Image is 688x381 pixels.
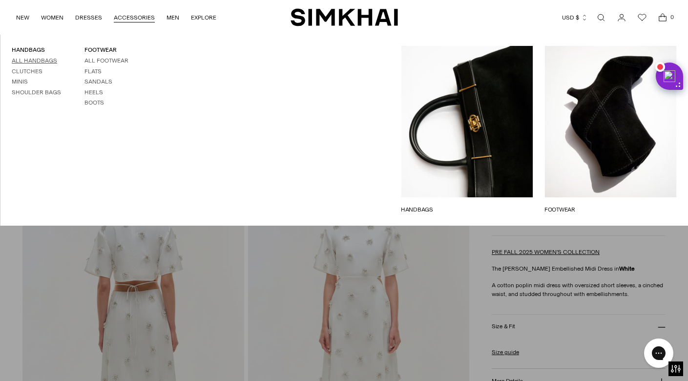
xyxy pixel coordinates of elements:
a: MEN [167,7,179,28]
button: USD $ [562,7,588,28]
a: Wishlist [632,8,652,27]
iframe: Gorgias live chat messenger [639,335,678,371]
a: ACCESSORIES [114,7,155,28]
a: Open cart modal [653,8,672,27]
a: DRESSES [75,7,102,28]
iframe: Sign Up via Text for Offers [8,344,98,373]
a: WOMEN [41,7,63,28]
a: EXPLORE [191,7,216,28]
a: SIMKHAI [291,8,398,27]
a: Open search modal [591,8,611,27]
a: Go to the account page [612,8,631,27]
span: 0 [667,13,676,21]
a: NEW [16,7,29,28]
